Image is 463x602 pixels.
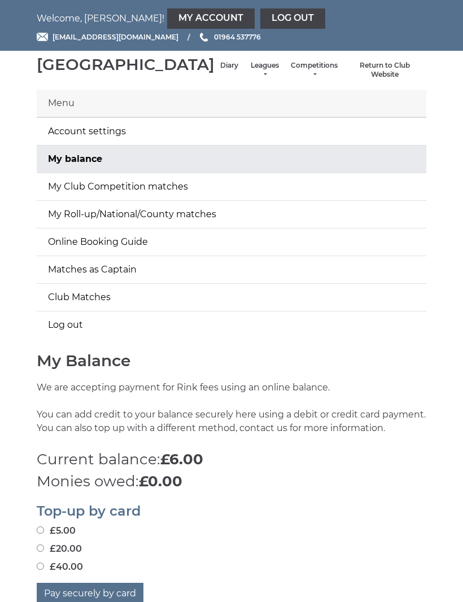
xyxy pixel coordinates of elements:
a: Log out [260,8,325,29]
p: We are accepting payment for Rink fees using an online balance. You can add credit to your balanc... [37,381,426,449]
a: Diary [220,61,238,71]
a: My Roll-up/National/County matches [37,201,426,228]
label: £20.00 [37,542,82,556]
a: Phone us 01964 537776 [198,32,261,42]
a: Club Matches [37,284,426,311]
a: Online Booking Guide [37,229,426,256]
a: Competitions [291,61,338,80]
a: My Account [167,8,255,29]
a: Return to Club Website [349,61,421,80]
a: My balance [37,146,426,173]
label: £40.00 [37,560,83,574]
p: Monies owed: [37,471,426,493]
img: Email [37,33,48,41]
div: Menu [37,90,426,117]
strong: £6.00 [160,450,203,468]
a: Log out [37,311,426,339]
a: My Club Competition matches [37,173,426,200]
span: 01964 537776 [214,33,261,41]
h1: My Balance [37,352,426,370]
input: £20.00 [37,544,44,552]
span: [EMAIL_ADDRESS][DOMAIN_NAME] [53,33,178,41]
p: Current balance: [37,449,426,471]
img: Phone us [200,33,208,42]
a: Leagues [250,61,279,80]
input: £5.00 [37,526,44,534]
h2: Top-up by card [37,504,426,518]
a: Matches as Captain [37,256,426,283]
nav: Welcome, [PERSON_NAME]! [37,8,426,29]
label: £5.00 [37,524,76,538]
div: [GEOGRAPHIC_DATA] [37,56,215,73]
a: Email [EMAIL_ADDRESS][DOMAIN_NAME] [37,32,178,42]
strong: £0.00 [139,472,182,490]
input: £40.00 [37,563,44,570]
a: Account settings [37,118,426,145]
